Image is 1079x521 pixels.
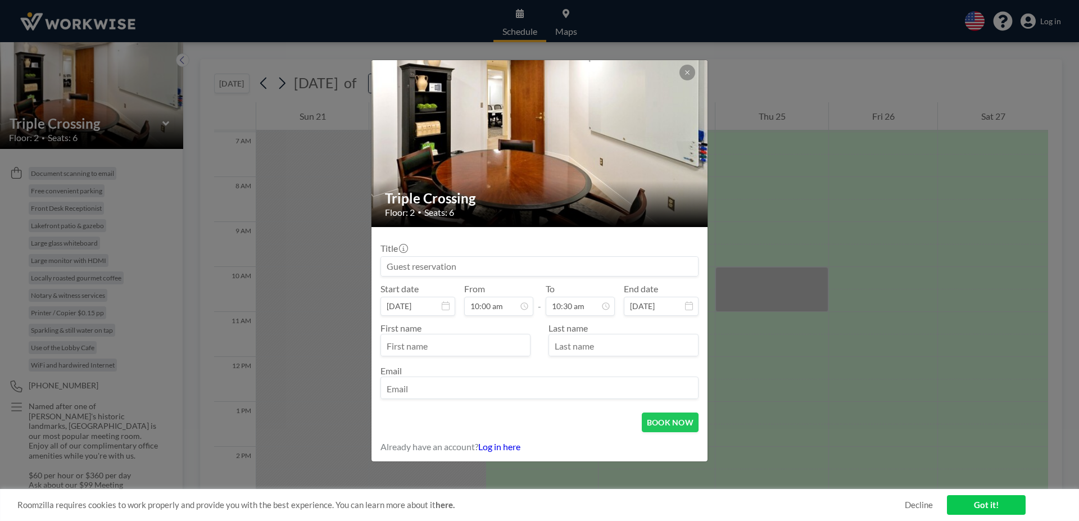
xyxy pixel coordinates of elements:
[436,500,455,510] a: here.
[380,323,421,333] label: First name
[548,323,588,333] label: Last name
[381,337,530,356] input: First name
[546,283,555,295] label: To
[380,283,419,295] label: Start date
[380,243,407,254] label: Title
[947,495,1026,515] a: Got it!
[642,413,699,432] button: BOOK NOW
[385,207,415,218] span: Floor: 2
[17,500,905,510] span: Roomzilla requires cookies to work properly and provide you with the best experience. You can lea...
[380,365,402,376] label: Email
[381,379,698,398] input: Email
[371,17,709,270] img: 537.jpg
[478,441,520,452] a: Log in here
[385,190,695,207] h2: Triple Crossing
[624,283,658,295] label: End date
[381,257,698,276] input: Guest reservation
[424,207,454,218] span: Seats: 6
[464,283,485,295] label: From
[549,337,698,356] input: Last name
[538,287,541,312] span: -
[905,500,933,510] a: Decline
[380,441,478,452] span: Already have an account?
[418,208,421,216] span: •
